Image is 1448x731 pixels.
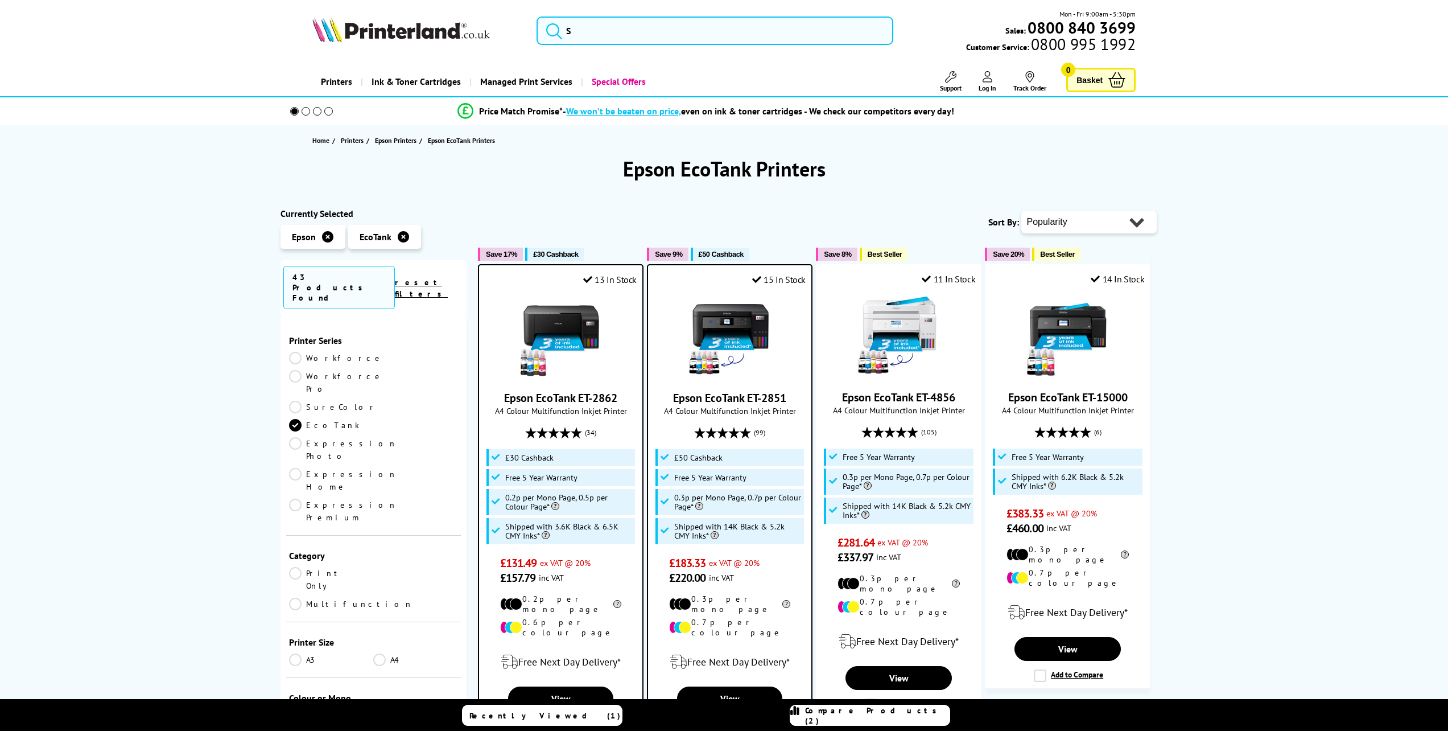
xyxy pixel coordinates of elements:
[1066,68,1136,92] a: Basket 0
[985,248,1030,261] button: Save 20%
[1094,421,1102,443] span: (6)
[709,572,734,583] span: inc VAT
[1025,369,1111,381] a: Epson EcoTank ET-15000
[1014,637,1120,661] a: View
[1006,506,1043,521] span: £383.33
[375,134,416,146] span: Epson Printers
[816,248,857,261] button: Save 8%
[289,499,397,524] a: Expression Premium
[838,597,960,617] li: 0.7p per colour page
[838,573,960,594] li: 0.3p per mono page
[647,248,688,261] button: Save 9%
[289,437,397,462] a: Expression Photo
[1046,508,1097,519] span: ex VAT @ 20%
[372,67,461,96] span: Ink & Toner Cartridges
[654,646,806,678] div: modal_delivery
[754,422,765,443] span: (99)
[283,266,395,309] span: 43 Products Found
[940,71,962,92] a: Support
[1008,390,1128,405] a: Epson EcoTank ET-15000
[922,273,975,285] div: 11 In Stock
[500,617,622,638] li: 0.6p per colour page
[856,293,942,379] img: Epson EcoTank ET-4856
[1040,250,1075,258] span: Best Seller
[856,369,942,381] a: Epson EcoTank ET-4856
[822,405,975,416] span: A4 Colour Multifunction Inkjet Printer
[289,419,374,432] a: EcoTank
[1013,71,1046,92] a: Track Order
[838,535,874,550] span: £281.64
[289,335,459,346] div: Printer Series
[539,572,564,583] span: inc VAT
[280,155,1168,182] h1: Epson EcoTank Printers
[581,67,654,96] a: Special Offers
[1026,22,1136,33] a: 0800 840 3699
[805,705,950,726] span: Compare Products (2)
[860,248,908,261] button: Best Seller
[1006,521,1043,536] span: £460.00
[373,654,458,666] a: A4
[845,666,951,690] a: View
[966,39,1136,52] span: Customer Service:
[289,692,459,704] div: Colour or Mono
[505,493,633,511] span: 0.2p per Mono Page, 0.5p per Colour Page*
[1005,25,1026,36] span: Sales:
[395,277,448,299] a: reset filters
[1061,63,1075,77] span: 0
[312,67,361,96] a: Printers
[674,453,723,462] span: £50 Cashback
[525,248,584,261] button: £30 Cashback
[518,294,604,379] img: Epson EcoTank ET-2862
[479,105,563,117] span: Price Match Promise*
[533,250,578,258] span: £30 Cashback
[1006,544,1129,565] li: 0.3p per mono page
[566,105,681,117] span: We won’t be beaten on price,
[868,250,902,258] span: Best Seller
[1006,568,1129,588] li: 0.7p per colour page
[292,231,316,243] span: Epson
[505,522,633,540] span: Shipped with 3.6K Black & 6.5K CMY Inks*
[312,17,522,44] a: Printerland Logo
[518,370,604,381] a: Epson EcoTank ET-2862
[1059,9,1136,19] span: Mon - Fri 9:00am - 5:30pm
[752,274,806,285] div: 15 In Stock
[469,711,621,721] span: Recently Viewed (1)
[1046,523,1071,533] span: inc VAT
[655,250,682,258] span: Save 9%
[865,699,934,711] label: Add to Compare
[876,552,901,562] span: inc VAT
[485,646,637,678] div: modal_delivery
[669,570,706,585] span: £220.00
[289,401,378,413] a: SureColor
[979,84,996,92] span: Log In
[537,17,894,45] input: S
[842,390,955,405] a: Epson EcoTank ET-4856
[1025,293,1111,379] img: Epson EcoTank ET-15000
[654,405,806,416] span: A4 Colour Multifunction Inkjet Printer
[289,654,374,666] a: A3
[1076,72,1103,88] span: Basket
[1029,39,1136,50] span: 0800 995 1992
[504,391,617,405] a: Epson EcoTank ET-2862
[289,598,413,610] a: Multifunction
[280,208,467,219] div: Currently Selected
[486,250,517,258] span: Save 17%
[341,134,366,146] a: Printers
[1028,17,1136,38] b: 0800 840 3699
[478,248,523,261] button: Save 17%
[585,422,596,443] span: (34)
[505,473,577,482] span: Free 5 Year Warranty
[674,473,746,482] span: Free 5 Year Warranty
[843,473,971,491] span: 0.3p per Mono Page, 0.7p per Colour Page*
[1012,473,1140,491] span: Shipped with 6.2K Black & 5.2k CMY Inks*
[674,493,802,511] span: 0.3p per Mono Page, 0.7p per Colour Page*
[843,502,971,520] span: Shipped with 14K Black & 5.2k CMY Inks*
[375,134,419,146] a: Epson Printers
[669,556,706,570] span: £183.33
[428,136,495,145] span: Epson EcoTank Printers
[979,71,996,92] a: Log In
[822,626,975,658] div: modal_delivery
[462,705,622,726] a: Recently Viewed (1)
[500,570,536,585] span: £157.79
[674,522,802,540] span: Shipped with 14K Black & 5.2k CMY Inks*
